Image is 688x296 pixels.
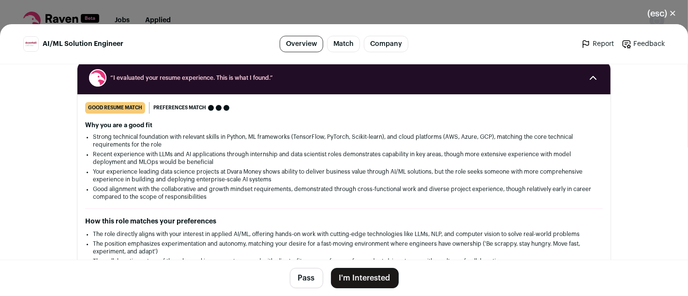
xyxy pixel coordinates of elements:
[331,268,399,288] button: I'm Interested
[110,74,578,82] span: “I evaluated your resume experience. This is what I found.”
[93,150,595,166] li: Recent experience with LLMs and AI applications through internship and data scientist roles demon...
[85,217,603,226] h2: How this role matches your preferences
[327,36,360,52] a: Match
[85,121,603,129] h2: Why you are a good fit
[93,257,595,265] li: The collaborative nature of the role, working across teams and with clients, fits your preference...
[636,3,688,24] button: Close modal
[93,185,595,201] li: Good alignment with the collaborative and growth mindset requirements, demonstrated through cross...
[93,168,595,183] li: Your experience leading data science projects at Dvara Money shows ability to deliver business va...
[290,268,323,288] button: Pass
[364,36,408,52] a: Company
[93,240,595,255] li: The position emphasizes experimentation and autonomy, matching your desire for a fast-moving envi...
[280,36,323,52] a: Overview
[153,103,206,113] span: Preferences match
[43,39,123,49] span: AI/ML Solution Engineer
[85,102,145,114] div: good resume match
[93,133,595,148] li: Strong technical foundation with relevant skills in Python, ML frameworks (TensorFlow, PyTorch, S...
[581,39,614,49] a: Report
[93,230,595,238] li: The role directly aligns with your interest in applied AI/ML, offering hands-on work with cutting...
[622,39,665,49] a: Feedback
[24,37,38,51] img: d831bcc8f25a58ccbb2fce6770fb15a23edfabd403faa545dd9f654053055cf4.png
